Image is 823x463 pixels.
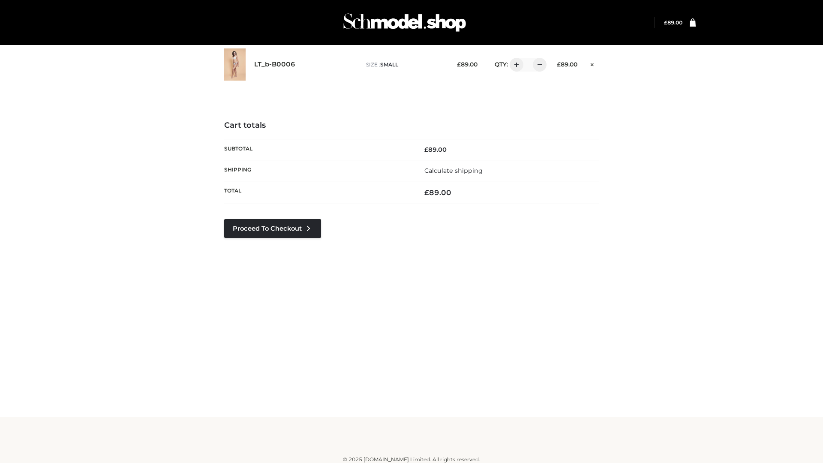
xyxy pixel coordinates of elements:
bdi: 89.00 [457,61,478,68]
th: Total [224,181,411,204]
a: LT_b-B0006 [254,60,295,69]
th: Subtotal [224,139,411,160]
a: Proceed to Checkout [224,219,321,238]
bdi: 89.00 [664,19,682,26]
div: QTY: [486,58,544,72]
bdi: 89.00 [557,61,577,68]
a: £89.00 [664,19,682,26]
th: Shipping [224,160,411,181]
span: £ [557,61,561,68]
span: £ [457,61,461,68]
img: Schmodel Admin 964 [340,6,469,39]
a: Calculate shipping [424,167,483,174]
span: SMALL [380,61,398,68]
h4: Cart totals [224,121,599,130]
bdi: 89.00 [424,146,447,153]
bdi: 89.00 [424,188,451,197]
span: £ [664,19,667,26]
span: £ [424,146,428,153]
span: £ [424,188,429,197]
p: size : [366,61,444,69]
a: Remove this item [586,58,599,69]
